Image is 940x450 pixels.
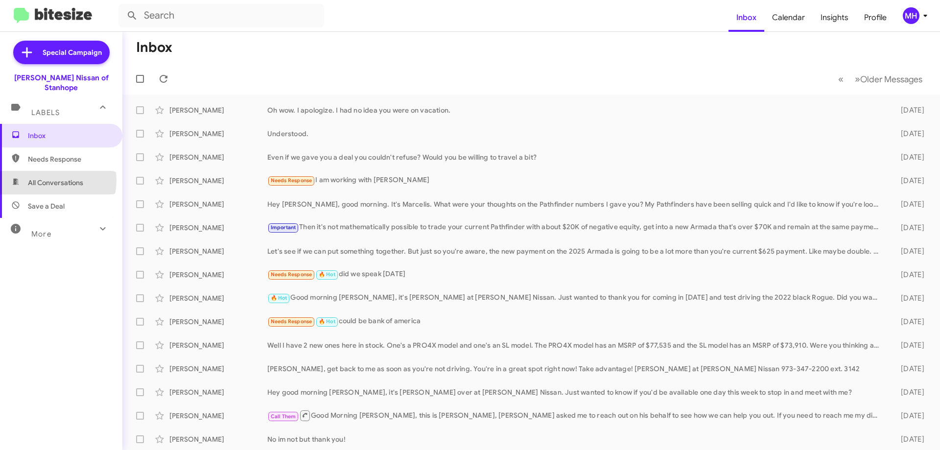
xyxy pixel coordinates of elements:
span: Needs Response [28,154,111,164]
div: [DATE] [885,199,932,209]
span: Needs Response [271,177,312,184]
div: [PERSON_NAME] [169,223,267,233]
span: Needs Response [271,271,312,278]
div: [PERSON_NAME] [169,340,267,350]
nav: Page navigation example [833,69,928,89]
div: [PERSON_NAME] [169,293,267,303]
span: Important [271,224,296,231]
div: [DATE] [885,129,932,139]
div: Good morning [PERSON_NAME], it's [PERSON_NAME] at [PERSON_NAME] Nissan. Just wanted to thank you ... [267,292,885,304]
span: Inbox [28,131,111,141]
div: Good Morning [PERSON_NAME], this is [PERSON_NAME], [PERSON_NAME] asked me to reach out on his beh... [267,409,885,422]
div: Let's see if we can put something together. But just so you're aware, the new payment on the 2025... [267,246,885,256]
button: Next [849,69,928,89]
span: Call Them [271,413,296,420]
a: Profile [856,3,894,32]
div: [PERSON_NAME] [169,199,267,209]
div: [DATE] [885,434,932,444]
a: Special Campaign [13,41,110,64]
div: [DATE] [885,340,932,350]
div: No im not but thank you! [267,434,885,444]
div: [PERSON_NAME] [169,434,267,444]
div: Well I have 2 new ones here in stock. One's a PRO4X model and one's an SL model. The PRO4X model ... [267,340,885,350]
div: Then it's not mathematically possible to trade your current Pathfinder with about $20K of negativ... [267,222,885,233]
div: Hey [PERSON_NAME], good morning. It's Marcelis. What were your thoughts on the Pathfinder numbers... [267,199,885,209]
a: Calendar [764,3,813,32]
div: [DATE] [885,176,932,186]
span: 🔥 Hot [319,318,335,325]
div: [PERSON_NAME] [169,270,267,280]
div: [DATE] [885,223,932,233]
div: [DATE] [885,246,932,256]
h1: Inbox [136,40,172,55]
span: 🔥 Hot [271,295,287,301]
button: Previous [832,69,849,89]
div: [DATE] [885,293,932,303]
span: Older Messages [860,74,922,85]
div: [PERSON_NAME] [169,387,267,397]
div: [PERSON_NAME] [169,317,267,327]
span: » [855,73,860,85]
div: [DATE] [885,317,932,327]
div: MH [903,7,919,24]
div: [DATE] [885,387,932,397]
div: [DATE] [885,364,932,374]
div: could be bank of america [267,316,885,327]
a: Inbox [728,3,764,32]
div: [DATE] [885,152,932,162]
div: Oh wow. I apologize. I had no idea you were on vacation. [267,105,885,115]
div: Even if we gave you a deal you couldn't refuse? Would you be willing to travel a bit? [267,152,885,162]
span: « [838,73,844,85]
div: [DATE] [885,105,932,115]
span: Save a Deal [28,201,65,211]
span: Special Campaign [43,47,102,57]
button: MH [894,7,929,24]
input: Search [118,4,324,27]
div: [PERSON_NAME] [169,152,267,162]
div: [DATE] [885,411,932,421]
div: [PERSON_NAME] [169,105,267,115]
span: 🔥 Hot [319,271,335,278]
span: All Conversations [28,178,83,188]
div: [PERSON_NAME] [169,246,267,256]
div: [PERSON_NAME] [169,129,267,139]
span: Needs Response [271,318,312,325]
div: did we speak [DATE] [267,269,885,280]
span: More [31,230,51,238]
div: I am working with [PERSON_NAME] [267,175,885,186]
a: Insights [813,3,856,32]
div: [PERSON_NAME], get back to me as soon as you're not driving. You're in a great spot right now! Ta... [267,364,885,374]
div: [PERSON_NAME] [169,176,267,186]
div: Understood. [267,129,885,139]
div: [DATE] [885,270,932,280]
div: Hey good morning [PERSON_NAME], it's [PERSON_NAME] over at [PERSON_NAME] Nissan. Just wanted to k... [267,387,885,397]
div: [PERSON_NAME] [169,411,267,421]
span: Labels [31,108,60,117]
div: [PERSON_NAME] [169,364,267,374]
